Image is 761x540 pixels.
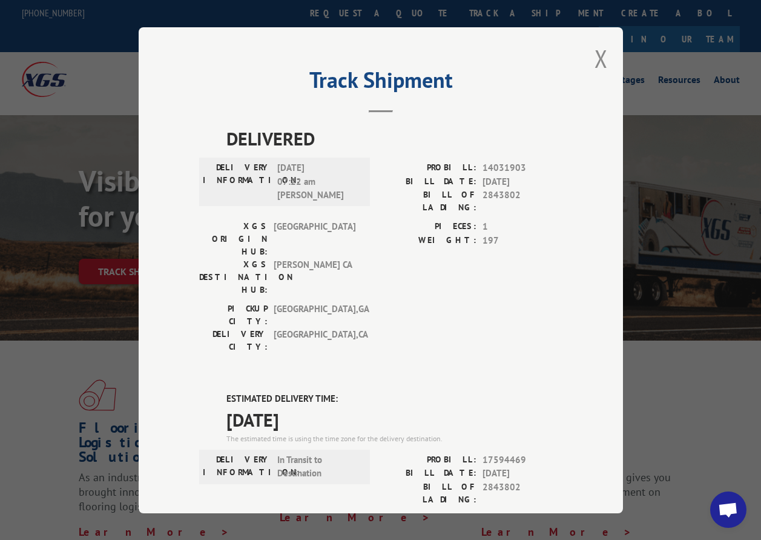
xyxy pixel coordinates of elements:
label: DELIVERY INFORMATION: [203,161,271,202]
span: [GEOGRAPHIC_DATA] , GA [274,302,355,328]
span: In Transit to Destination [277,453,359,480]
h2: Track Shipment [199,72,562,95]
span: 17594469 [483,453,562,467]
label: BILL DATE: [381,467,476,481]
span: [DATE] [483,175,562,188]
label: DELIVERY INFORMATION: [203,453,271,480]
span: 2843802 [483,188,562,214]
label: WEIGHT: [381,233,476,247]
label: PICKUP CITY: [199,302,268,328]
span: [DATE] 07:22 am [PERSON_NAME] [277,161,359,202]
span: [DATE] [483,467,562,481]
span: 1 [483,512,562,525]
span: [GEOGRAPHIC_DATA] , CA [274,328,355,353]
label: BILL OF LADING: [381,480,476,505]
button: Close modal [595,42,608,75]
label: XGS ORIGIN HUB: [199,220,268,258]
label: PIECES: [381,220,476,234]
label: PROBILL: [381,453,476,467]
label: DELIVERY CITY: [199,328,268,353]
span: 197 [483,233,562,247]
label: PROBILL: [381,161,476,175]
span: 2843802 [483,480,562,505]
label: BILL OF LADING: [381,188,476,214]
label: PIECES: [381,512,476,525]
span: [PERSON_NAME] CA [274,258,355,296]
div: The estimated time is using the time zone for the delivery destination. [226,433,562,444]
span: DELIVERED [226,125,562,152]
span: [DATE] [226,405,562,433]
label: ESTIMATED DELIVERY TIME: [226,392,562,406]
span: 1 [483,220,562,234]
label: XGS DESTINATION HUB: [199,258,268,296]
label: BILL DATE: [381,175,476,188]
a: Open chat [710,492,746,528]
span: [GEOGRAPHIC_DATA] [274,220,355,258]
span: 14031903 [483,161,562,175]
